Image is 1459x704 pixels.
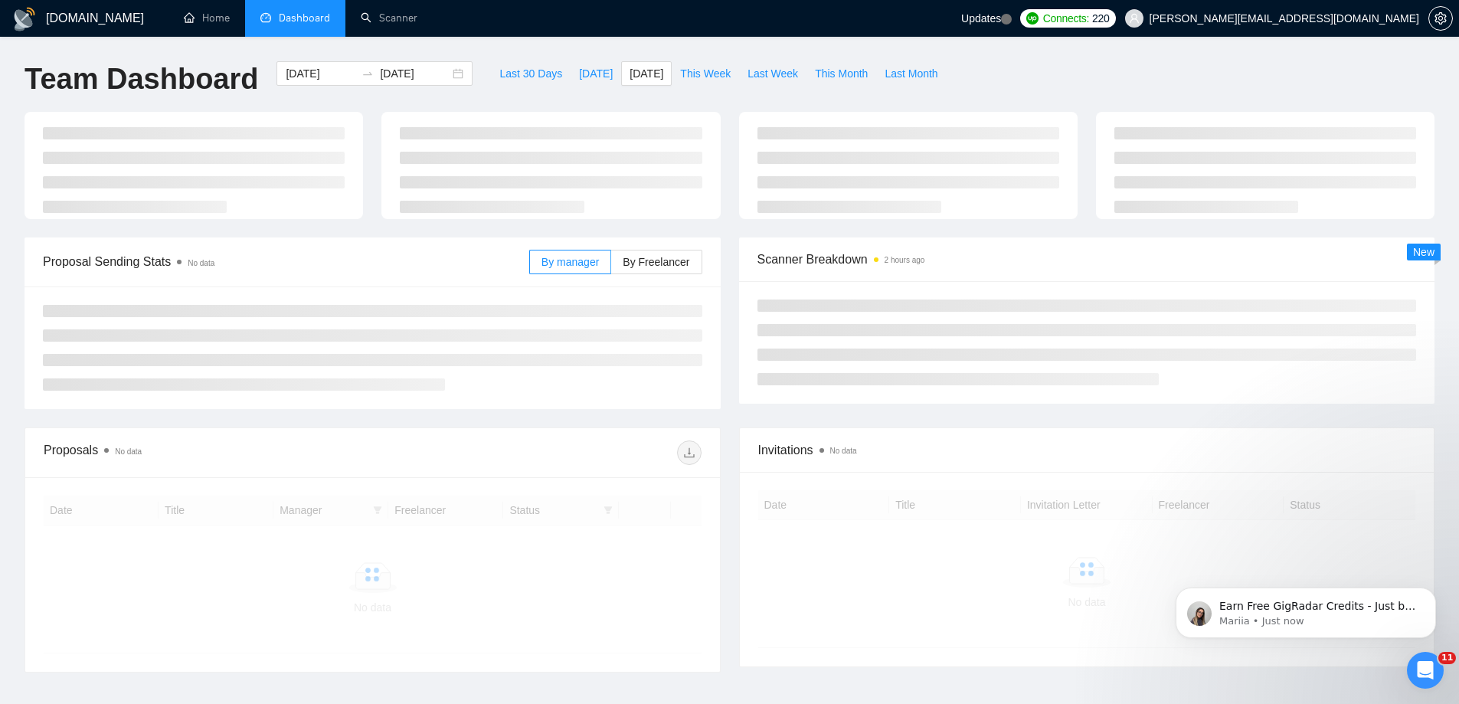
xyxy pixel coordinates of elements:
button: This Week [672,61,739,86]
span: swap-right [361,67,374,80]
button: [DATE] [571,61,621,86]
span: Last Week [747,65,798,82]
iframe: Intercom live chat [1407,652,1444,689]
span: dashboard [260,12,271,23]
iframe: Intercom notifications message [1153,555,1459,663]
span: 220 [1092,10,1109,27]
button: setting [1428,6,1453,31]
button: Last Week [739,61,806,86]
button: Last Month [876,61,946,86]
span: Dashboard [279,11,330,25]
time: 2 hours ago [885,256,925,264]
span: No data [830,447,857,455]
img: logo [12,7,37,31]
span: New [1413,246,1434,258]
span: user [1129,13,1140,24]
span: setting [1429,12,1452,25]
button: [DATE] [621,61,672,86]
span: By manager [541,256,599,268]
h1: Team Dashboard [25,61,258,97]
span: Invitations [758,440,1416,460]
img: upwork-logo.png [1026,12,1039,25]
a: homeHome [184,11,230,25]
span: Updates [961,12,1001,25]
span: Last 30 Days [499,65,562,82]
span: Connects: [1043,10,1089,27]
a: searchScanner [361,11,417,25]
span: Scanner Breakdown [757,250,1417,269]
span: to [361,67,374,80]
input: End date [380,65,450,82]
span: [DATE] [579,65,613,82]
span: [DATE] [630,65,663,82]
span: By Freelancer [623,256,689,268]
a: setting [1428,12,1453,25]
span: This Week [680,65,731,82]
button: Last 30 Days [491,61,571,86]
span: This Month [815,65,868,82]
div: Proposals [44,440,372,465]
input: Start date [286,65,355,82]
span: 11 [1438,652,1456,664]
span: No data [115,447,142,456]
button: This Month [806,61,876,86]
span: Proposal Sending Stats [43,252,529,271]
span: Last Month [885,65,937,82]
span: No data [188,259,214,267]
